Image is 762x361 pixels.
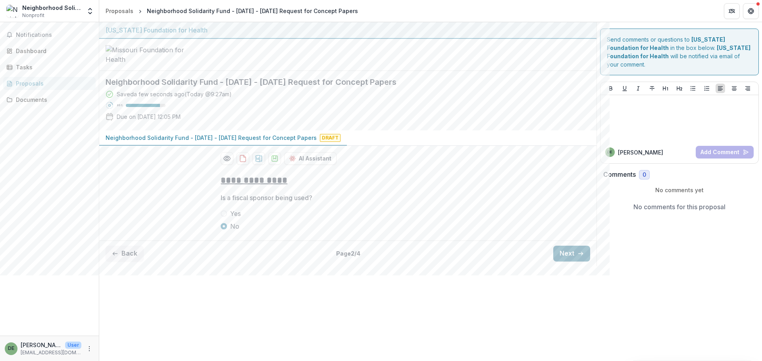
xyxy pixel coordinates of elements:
[3,77,96,90] a: Proposals
[284,152,337,165] button: AI Assistant
[230,222,239,231] span: No
[237,152,249,165] button: download-proposal
[618,148,663,157] p: [PERSON_NAME]
[21,349,81,356] p: [EMAIL_ADDRESS][DOMAIN_NAME]
[661,84,670,93] button: Heading 1
[147,7,358,15] div: Neighborhood Solidarity Fund - [DATE] - [DATE] Request for Concept Papers
[117,113,181,121] p: Due on [DATE] 12:05 PM
[336,249,360,258] p: Page 2 / 4
[22,12,44,19] span: Nonprofit
[743,84,752,93] button: Align Right
[102,5,361,17] nav: breadcrumb
[675,84,684,93] button: Heading 2
[320,134,341,142] span: Draft
[643,172,646,178] span: 0
[724,3,740,19] button: Partners
[117,90,232,98] div: Saved a few seconds ago ( Today @ 9:27am )
[21,341,62,349] p: [PERSON_NAME]
[607,150,612,154] div: Dara Eskridge
[85,3,96,19] button: Open entity switcher
[606,84,616,93] button: Bold
[85,344,94,353] button: More
[603,171,636,178] h2: Comments
[16,47,89,55] div: Dashboard
[3,29,96,41] button: Notifications
[106,25,590,35] div: [US_STATE] Foundation for Health
[8,346,14,351] div: Dara Eskridge
[688,84,698,93] button: Bullet List
[106,77,577,87] h2: Neighborhood Solidarity Fund - [DATE] - [DATE] Request for Concept Papers
[16,79,89,88] div: Proposals
[230,209,241,218] span: Yes
[647,84,657,93] button: Strike
[22,4,81,12] div: Neighborhood Solidarity Fund
[102,5,137,17] a: Proposals
[106,134,317,142] p: Neighborhood Solidarity Fund - [DATE] - [DATE] Request for Concept Papers
[553,246,590,262] button: Next
[729,84,739,93] button: Align Center
[221,193,312,202] p: Is a fiscal sponsor being used?
[106,246,144,262] button: Back
[3,61,96,74] a: Tasks
[743,3,759,19] button: Get Help
[696,146,754,159] button: Add Comment
[106,45,185,64] img: Missouri Foundation for Health
[16,32,92,38] span: Notifications
[3,44,96,57] a: Dashboard
[16,96,89,104] div: Documents
[221,152,233,165] button: Preview 90998f74-791e-4262-a659-bca5d6fc2794-0.pdf
[65,342,81,349] p: User
[16,63,89,71] div: Tasks
[620,84,629,93] button: Underline
[106,7,133,15] div: Proposals
[633,202,725,212] p: No comments for this proposal
[716,84,725,93] button: Align Left
[600,29,759,75] div: Send comments or questions to in the box below. will be notified via email of your comment.
[268,152,281,165] button: download-proposal
[702,84,712,93] button: Ordered List
[252,152,265,165] button: download-proposal
[3,93,96,106] a: Documents
[117,103,123,108] p: 86 %
[6,5,19,17] img: Neighborhood Solidarity Fund
[633,84,643,93] button: Italicize
[603,186,756,194] p: No comments yet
